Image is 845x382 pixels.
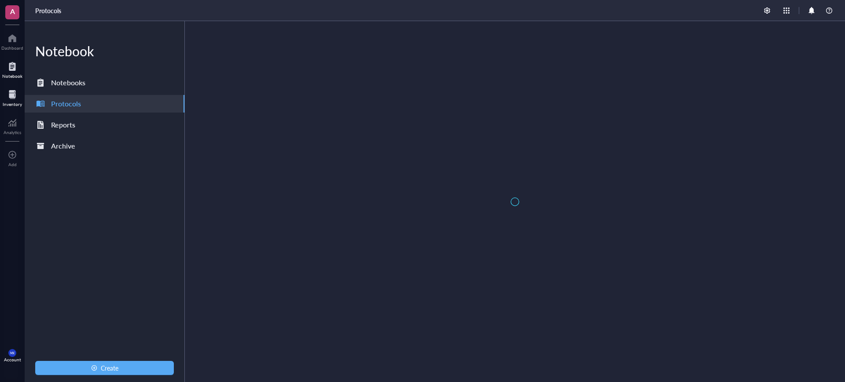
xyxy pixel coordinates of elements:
[25,137,184,155] a: Archive
[10,351,15,355] span: MK
[25,42,184,60] div: Notebook
[51,140,75,152] div: Archive
[3,87,22,107] a: Inventory
[3,102,22,107] div: Inventory
[8,162,17,167] div: Add
[35,7,61,15] a: Protocols
[25,74,184,91] a: Notebooks
[2,73,22,79] div: Notebook
[10,6,15,17] span: A
[4,130,21,135] div: Analytics
[25,116,184,134] a: Reports
[101,364,118,371] span: Create
[25,95,184,113] a: Protocols
[51,98,81,110] div: Protocols
[4,116,21,135] a: Analytics
[1,31,23,51] a: Dashboard
[51,119,75,131] div: Reports
[4,357,21,362] div: Account
[51,76,85,89] div: Notebooks
[2,59,22,79] a: Notebook
[35,361,174,375] button: Create
[1,45,23,51] div: Dashboard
